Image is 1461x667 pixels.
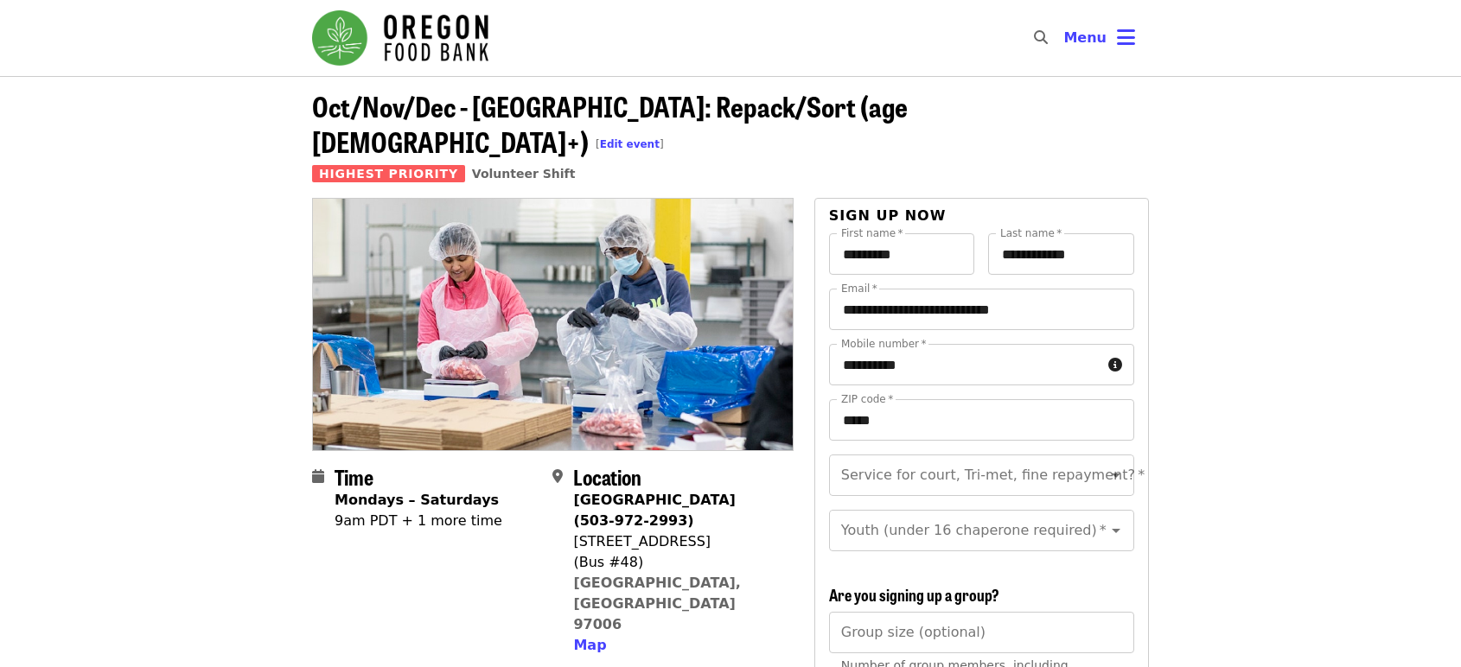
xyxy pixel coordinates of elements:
i: search icon [1034,29,1048,46]
span: Map [573,637,606,653]
div: [STREET_ADDRESS] [573,531,779,552]
i: map-marker-alt icon [552,468,563,485]
i: circle-info icon [1108,357,1122,373]
label: Email [841,283,877,294]
input: Mobile number [829,344,1101,385]
i: bars icon [1117,25,1135,50]
input: Search [1058,17,1072,59]
span: [ ] [596,138,664,150]
input: [object Object] [829,612,1134,653]
input: Email [829,289,1134,330]
span: Sign up now [829,207,947,224]
label: Mobile number [841,339,926,349]
div: (Bus #48) [573,552,779,573]
input: ZIP code [829,399,1134,441]
i: calendar icon [312,468,324,485]
input: Last name [988,233,1134,275]
button: Open [1104,518,1128,543]
strong: Mondays – Saturdays [335,492,499,508]
span: Oct/Nov/Dec - [GEOGRAPHIC_DATA]: Repack/Sort (age [DEMOGRAPHIC_DATA]+) [312,86,908,162]
label: Last name [1000,228,1062,238]
span: Location [573,461,641,492]
a: Volunteer Shift [472,167,576,181]
button: Toggle account menu [1049,17,1149,59]
strong: [GEOGRAPHIC_DATA] (503-972-2993) [573,492,735,529]
span: Are you signing up a group? [829,583,999,606]
span: Menu [1063,29,1107,46]
input: First name [829,233,975,275]
a: [GEOGRAPHIC_DATA], [GEOGRAPHIC_DATA] 97006 [573,575,741,632]
label: ZIP code [841,394,893,404]
span: Highest Priority [312,165,465,182]
img: Oregon Food Bank - Home [312,10,488,66]
label: First name [841,228,903,238]
span: Time [335,461,373,492]
a: Edit event [600,138,660,150]
div: 9am PDT + 1 more time [335,511,502,531]
button: Map [573,635,606,656]
img: Oct/Nov/Dec - Beaverton: Repack/Sort (age 10+) organized by Oregon Food Bank [313,199,793,449]
button: Open [1104,463,1128,487]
